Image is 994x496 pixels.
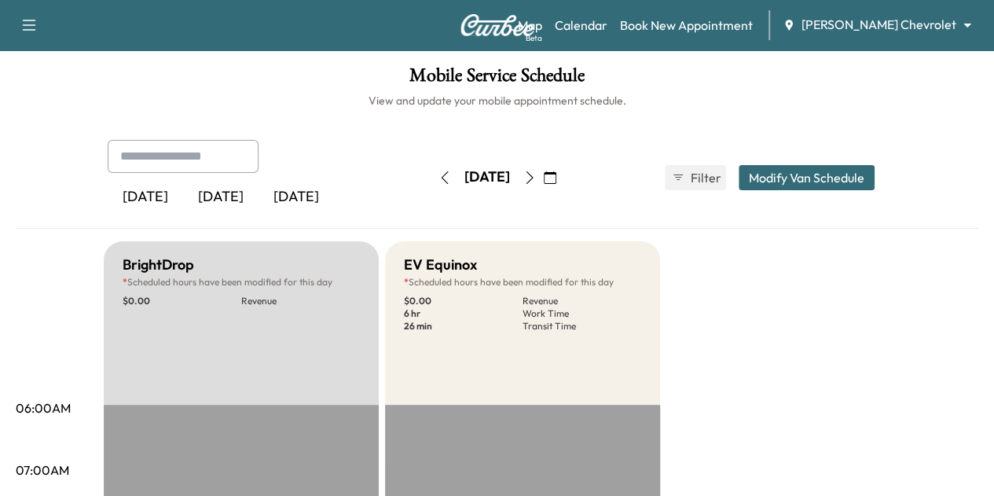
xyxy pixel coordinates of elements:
p: Work Time [523,307,641,320]
div: [DATE] [183,179,259,215]
span: Filter [691,168,719,187]
p: 06:00AM [16,399,71,417]
a: Calendar [555,16,607,35]
img: Curbee Logo [460,14,535,36]
div: [DATE] [108,179,183,215]
p: 6 hr [404,307,523,320]
p: 07:00AM [16,461,69,479]
div: [DATE] [259,179,334,215]
p: $ 0.00 [404,295,523,307]
h5: BrightDrop [123,254,194,276]
p: Revenue [241,295,360,307]
a: MapBeta [518,16,542,35]
a: Book New Appointment [620,16,753,35]
div: [DATE] [464,167,510,187]
button: Filter [665,165,726,190]
p: 26 min [404,320,523,333]
span: [PERSON_NAME] Chevrolet [801,16,956,34]
p: Scheduled hours have been modified for this day [404,276,641,288]
p: Revenue [523,295,641,307]
p: Transit Time [523,320,641,333]
p: $ 0.00 [123,295,241,307]
button: Modify Van Schedule [739,165,875,190]
h5: EV Equinox [404,254,477,276]
h1: Mobile Service Schedule [16,66,978,93]
p: Scheduled hours have been modified for this day [123,276,360,288]
h6: View and update your mobile appointment schedule. [16,93,978,108]
div: Beta [526,32,542,44]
